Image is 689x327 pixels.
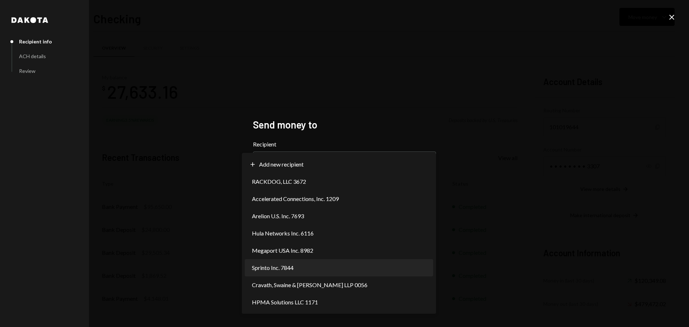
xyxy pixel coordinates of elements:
[252,298,318,307] span: HPMA Solutions LLC 1171
[253,151,436,172] button: Recipient
[259,160,304,169] span: Add new recipient
[252,212,304,220] span: Arelion U.S. Inc. 7693
[252,281,367,289] span: Cravath, Swaine & [PERSON_NAME] LLP 0056
[252,263,294,272] span: Sprinto Inc. 7844
[252,229,314,238] span: Hula Networks Inc. 6116
[19,38,52,45] div: Recipient info
[252,177,306,186] span: RACKDOG, LLC 3672
[19,53,46,59] div: ACH details
[253,140,436,149] label: Recipient
[253,118,436,132] h2: Send money to
[252,246,313,255] span: Megaport USA Inc. 8982
[19,68,36,74] div: Review
[252,195,339,203] span: Accelerated Connections, Inc. 1209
